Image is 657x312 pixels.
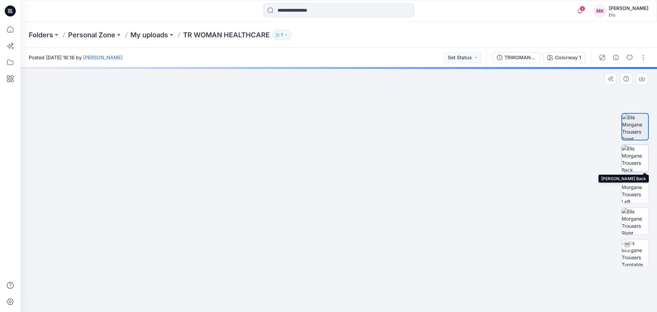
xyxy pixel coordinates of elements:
[130,30,168,40] a: My uploads
[622,145,648,172] img: Elis Morgane Trousers Back
[68,30,115,40] a: Personal Zone
[555,54,581,61] div: Colorway 1
[622,114,648,140] img: Elis Morgane Trousers Front
[609,12,648,17] div: Elis
[609,4,648,12] div: [PERSON_NAME]
[272,30,291,40] button: 1
[29,30,53,40] a: Folders
[281,31,283,39] p: 1
[183,30,270,40] p: TR WOMAN HEALTHCARE
[543,52,585,63] button: Colorway 1
[622,239,648,266] img: Elis Morgane Trousers Turntable
[492,52,540,63] button: TRWOMANHEALTHCARE
[594,5,606,17] div: MK
[83,54,123,60] a: [PERSON_NAME]
[622,176,648,203] img: Elis Morgane Trousers Left
[622,208,648,235] img: Elis Morgane Trousers Right
[504,54,536,61] div: TRWOMANHEALTHCARE
[580,6,585,11] span: 4
[29,54,123,61] span: Posted [DATE] 16:16 by
[610,52,621,63] button: Details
